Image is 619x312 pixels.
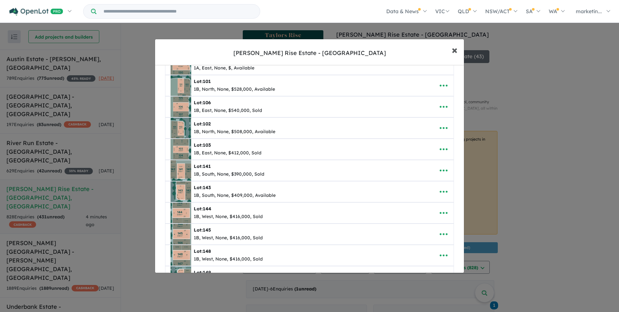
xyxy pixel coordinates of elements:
span: 141 [203,163,211,169]
div: 1B, South, None, $409,000, Available [194,192,276,199]
span: 143 [203,185,211,190]
img: Openlot PRO Logo White [9,8,63,16]
b: Lot: [194,206,211,212]
div: 1A, East, None, $, Available [194,64,254,72]
b: Lot: [194,142,211,148]
img: Taylors%20Rise%20Estate%20-%20Deanside%20-%20Lot%20143___1741843914.jpg [171,181,191,202]
b: Lot: [194,121,211,127]
b: Lot: [194,78,211,84]
span: 102 [203,121,211,127]
div: 1B, North, None, $508,000, Available [194,128,275,136]
img: Taylors%20Rise%20Estate%20-%20Deanside%20-%20Lot%20103___1741741794.png [171,139,191,160]
div: 1B, West, None, $416,000, Sold [194,213,263,221]
img: Taylors%20Rise%20Estate%20-%20Deanside%20-%20Lot%20102___1741741748.png [171,118,191,138]
span: 144 [203,206,211,212]
b: Lot: [194,227,211,233]
img: Taylors%20Rise%20Estate%20-%20Deanside%20-%20Lot%20101___1741741696.png [171,75,191,96]
b: Lot: [194,163,211,169]
div: 1B, West, None, $416,000, Sold [194,255,263,263]
div: 1B, West, None, $416,000, Sold [194,234,263,242]
img: Taylors%20Rise%20Estate%20-%20Deanside%20-%20Lot%20145___1741844051.jpg [171,224,191,244]
span: × [452,43,457,57]
div: 1B, East, None, $540,000, Sold [194,107,262,115]
span: marketin... [576,8,602,14]
input: Try estate name, suburb, builder or developer [98,5,259,18]
img: Taylors%20Rise%20Estate%20-%20Deanside%20-%20Lot%20106___1741741770.png [171,96,191,117]
b: Lot: [194,270,211,275]
b: Lot: [194,248,211,254]
img: Taylors%20Rise%20Estate%20-%20Deanside%20-%20Lot%20144___1741844020.jpg [171,203,191,223]
img: Taylors%20Rise%20Estate%20-%20Deanside%20-%20Lot%20148___1741844323.jpg [171,245,191,266]
span: 103 [203,142,211,148]
div: [PERSON_NAME] Rise Estate - [GEOGRAPHIC_DATA] [233,49,386,57]
img: Taylors%20Rise%20Estate%20-%20Deanside%20-%20Lot%20141___1741843761.jpg [171,160,191,181]
span: 149 [203,270,211,275]
span: 148 [203,248,211,254]
span: 106 [203,100,211,106]
div: 1B, East, None, $412,000, Sold [194,149,261,157]
b: Lot: [194,100,211,106]
span: 145 [203,227,211,233]
span: 101 [203,78,211,84]
img: Taylors%20Rise%20Estate%20-%20Deanside%20-%20Lot%20149___1741844421.jpg [171,266,191,287]
div: 1B, South, None, $390,000, Sold [194,170,264,178]
div: 1B, North, None, $528,000, Available [194,86,275,93]
b: Lot: [194,185,211,190]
